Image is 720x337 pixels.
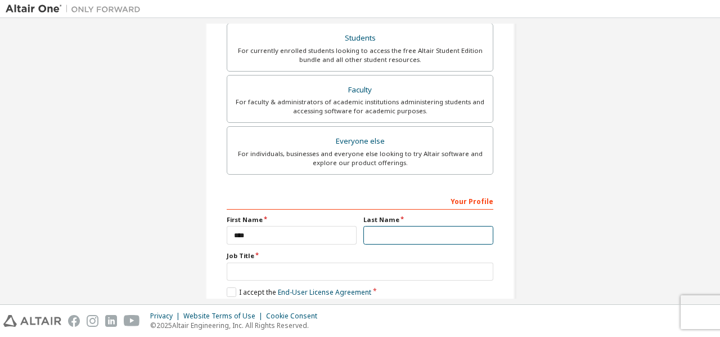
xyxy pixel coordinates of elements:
[227,251,493,260] label: Job Title
[234,149,486,167] div: For individuals, businesses and everyone else looking to try Altair software and explore our prod...
[234,30,486,46] div: Students
[150,321,324,330] p: © 2025 Altair Engineering, Inc. All Rights Reserved.
[278,287,371,297] a: End-User License Agreement
[227,287,371,297] label: I accept the
[105,315,117,327] img: linkedin.svg
[183,312,266,321] div: Website Terms of Use
[227,192,493,210] div: Your Profile
[87,315,98,327] img: instagram.svg
[68,315,80,327] img: facebook.svg
[3,315,61,327] img: altair_logo.svg
[234,82,486,98] div: Faculty
[124,315,140,327] img: youtube.svg
[266,312,324,321] div: Cookie Consent
[234,97,486,116] div: For faculty & administrators of academic institutions administering students and accessing softwa...
[227,215,357,224] label: First Name
[234,46,486,64] div: For currently enrolled students looking to access the free Altair Student Edition bundle and all ...
[363,215,493,224] label: Last Name
[6,3,146,15] img: Altair One
[150,312,183,321] div: Privacy
[234,134,486,149] div: Everyone else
